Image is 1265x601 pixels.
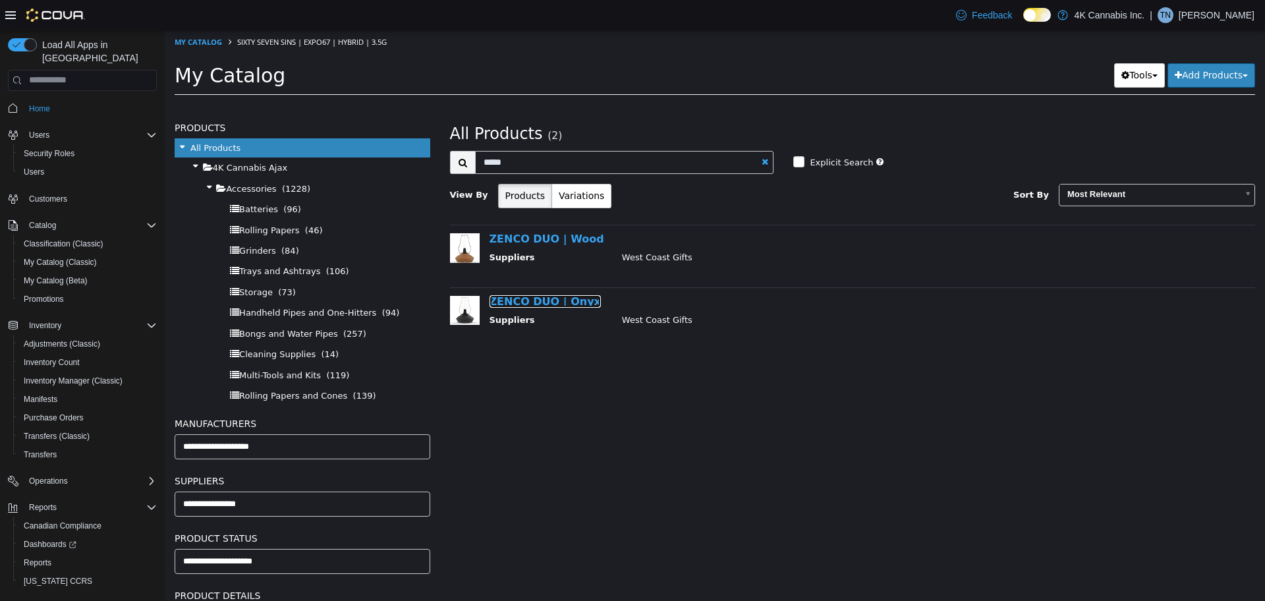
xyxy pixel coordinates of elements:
span: (106) [161,236,184,246]
button: Tools [949,33,1000,57]
h5: Product Details [10,558,266,573]
span: My Catalog (Beta) [18,273,157,289]
a: [US_STATE] CCRS [18,573,98,589]
button: Classification (Classic) [13,235,162,253]
span: Storage [74,257,108,267]
a: My Catalog (Beta) [18,273,93,289]
button: Promotions [13,290,162,308]
a: Home [24,101,55,117]
button: Products [333,154,387,178]
span: Operations [29,476,68,486]
span: Transfers [24,449,57,460]
button: Inventory Count [13,353,162,372]
span: Most Relevant [895,154,1073,175]
button: Operations [24,473,73,489]
span: Users [29,130,49,140]
span: 4K Cannabis Ajax [48,132,123,142]
button: Users [24,127,55,143]
span: Inventory Count [24,357,80,368]
label: Explicit Search [642,126,708,139]
span: Manifests [18,391,157,407]
div: Tomas Nunez [1158,7,1173,23]
span: Grinders [74,215,111,225]
button: My Catalog (Classic) [13,253,162,272]
span: Purchase Orders [24,413,84,423]
a: Transfers [18,447,62,463]
a: Manifests [18,391,63,407]
span: Rolling Papers [74,195,134,205]
span: Security Roles [24,148,74,159]
span: Reports [18,555,157,571]
span: All Products [285,94,378,113]
span: Catalog [24,217,157,233]
a: Promotions [18,291,69,307]
button: [US_STATE] CCRS [13,572,162,590]
span: Users [24,127,157,143]
button: Transfers (Classic) [13,427,162,445]
a: Security Roles [18,146,80,161]
span: Promotions [24,294,64,304]
button: Security Roles [13,144,162,163]
span: Users [18,164,157,180]
span: Bongs and Water Pipes [74,299,173,308]
span: Inventory [29,320,61,331]
button: Home [3,99,162,118]
a: My Catalog (Classic) [18,254,102,270]
span: (73) [113,257,131,267]
span: Reports [24,500,157,515]
span: All Products [26,113,76,123]
button: Manifests [13,390,162,409]
button: Canadian Compliance [13,517,162,535]
a: Feedback [951,2,1017,28]
button: My Catalog (Beta) [13,272,162,290]
button: Add Products [1003,33,1090,57]
input: Dark Mode [1023,8,1051,22]
a: Canadian Compliance [18,518,107,534]
span: Transfers (Classic) [24,431,90,442]
span: Home [24,100,157,117]
span: Promotions [18,291,157,307]
span: Classification (Classic) [18,236,157,252]
button: Transfers [13,445,162,464]
th: Suppliers [325,221,447,237]
span: Batteries [74,174,113,184]
span: Adjustments (Classic) [18,336,157,352]
span: Customers [24,190,157,207]
span: Users [24,167,44,177]
p: 4K Cannabis Inc. [1075,7,1145,23]
span: Rolling Papers and Cones [74,360,183,370]
button: Reports [13,554,162,572]
span: My Catalog (Beta) [24,275,88,286]
button: Customers [3,189,162,208]
span: (139) [188,360,211,370]
span: Reports [24,558,51,568]
a: Dashboards [13,535,162,554]
button: Inventory [3,316,162,335]
span: (14) [157,319,175,329]
button: Catalog [3,216,162,235]
a: Customers [24,191,72,207]
span: Reports [29,502,57,513]
span: Canadian Compliance [24,521,101,531]
span: [US_STATE] CCRS [24,576,92,587]
span: Classification (Classic) [24,239,103,249]
button: Inventory Manager (Classic) [13,372,162,390]
span: My Catalog [10,34,121,57]
span: Catalog [29,220,56,231]
span: (94) [217,277,235,287]
span: Handheld Pipes and One-Hitters [74,277,211,287]
span: (1228) [117,154,146,163]
span: Cleaning Supplies [74,319,151,329]
img: 150 [285,266,315,295]
span: My Catalog (Classic) [24,257,97,268]
span: (96) [119,174,136,184]
button: Reports [24,500,62,515]
span: Transfers (Classic) [18,428,157,444]
span: Customers [29,194,67,204]
button: Users [13,163,162,181]
span: Washington CCRS [18,573,157,589]
a: Dashboards [18,536,82,552]
a: Inventory Manager (Classic) [18,373,128,389]
span: (257) [179,299,202,308]
span: My Catalog (Classic) [18,254,157,270]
